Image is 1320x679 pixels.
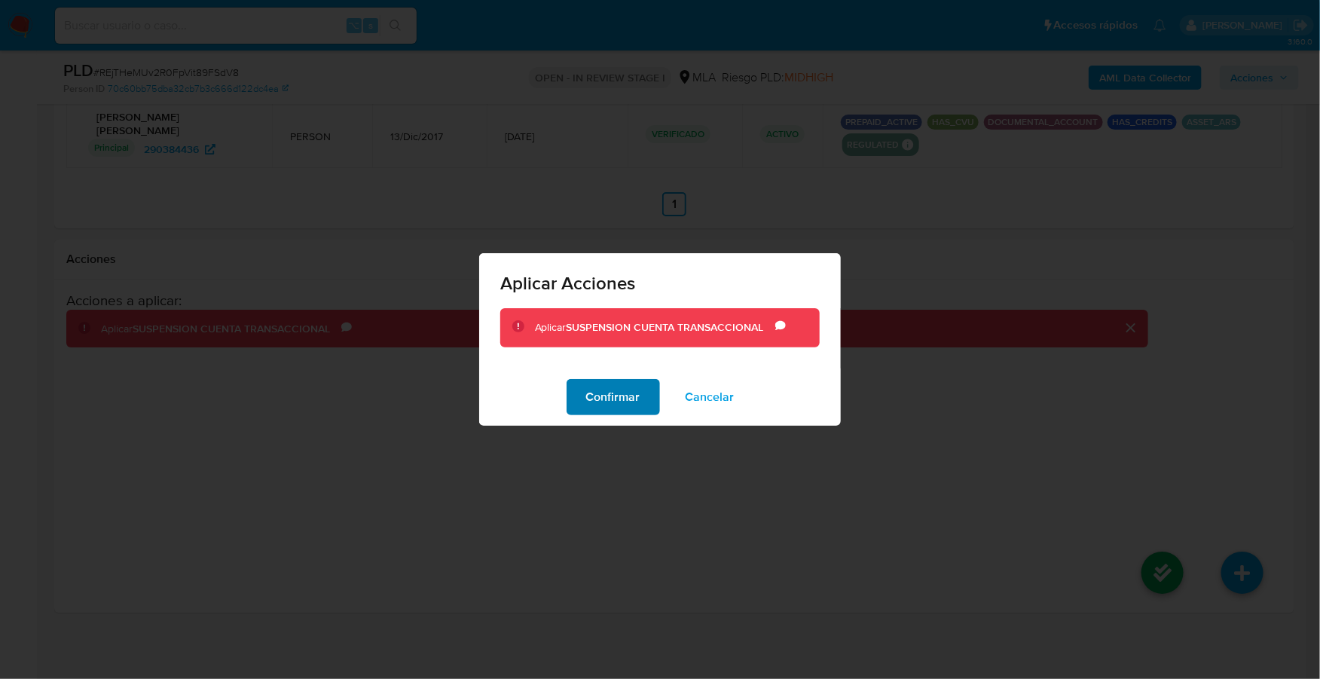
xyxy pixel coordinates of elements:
b: SUSPENSION CUENTA TRANSACCIONAL [567,320,764,335]
button: Cancelar [666,379,754,415]
span: Cancelar [686,381,735,414]
button: Confirmar [567,379,660,415]
span: Aplicar Acciones [500,274,820,292]
div: Aplicar [535,320,775,335]
span: Confirmar [586,381,640,414]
